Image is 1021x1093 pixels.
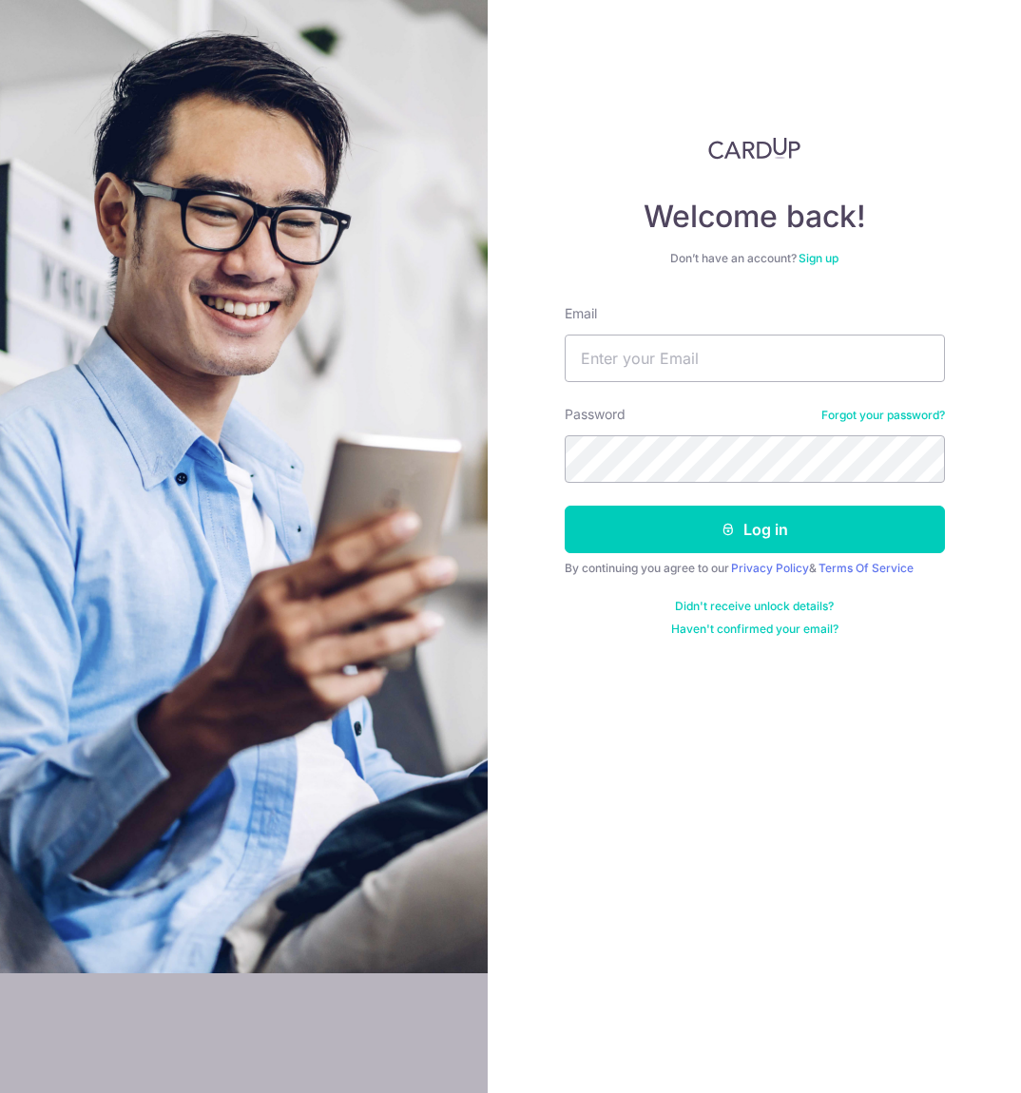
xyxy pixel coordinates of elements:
input: Enter your Email [565,335,945,382]
button: Log in [565,506,945,553]
h4: Welcome back! [565,198,945,236]
a: Sign up [799,251,838,265]
div: By continuing you agree to our & [565,561,945,576]
label: Password [565,405,626,424]
img: CardUp Logo [708,137,801,160]
a: Haven't confirmed your email? [671,622,838,637]
a: Privacy Policy [731,561,809,575]
a: Terms Of Service [819,561,914,575]
a: Didn't receive unlock details? [675,599,834,614]
label: Email [565,304,597,323]
a: Forgot your password? [821,408,945,423]
div: Don’t have an account? [565,251,945,266]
